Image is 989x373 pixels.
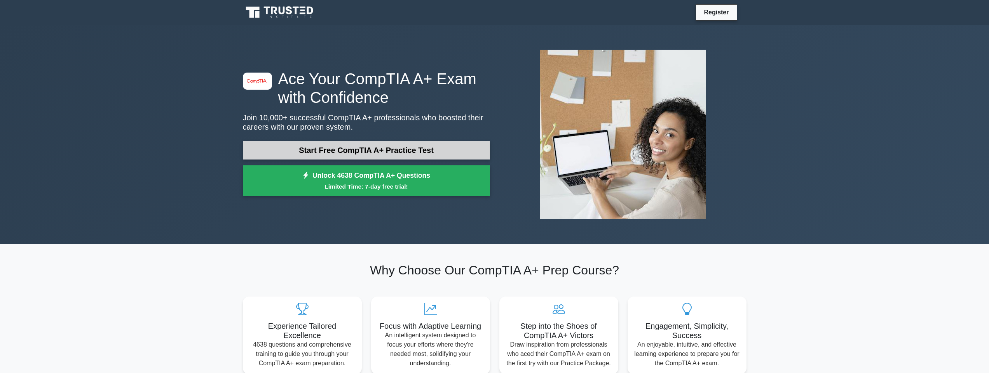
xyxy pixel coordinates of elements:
a: Unlock 4638 CompTIA A+ QuestionsLimited Time: 7-day free trial! [243,165,490,196]
p: An intelligent system designed to focus your efforts where they're needed most, solidifying your ... [377,331,484,368]
h2: Why Choose Our CompTIA A+ Prep Course? [243,263,747,278]
h5: Focus with Adaptive Learning [377,321,484,331]
p: Join 10,000+ successful CompTIA A+ professionals who boosted their careers with our proven system. [243,113,490,132]
h1: Ace Your CompTIA A+ Exam with Confidence [243,69,490,107]
h5: Experience Tailored Excellence [249,321,356,340]
a: Register [699,7,733,17]
p: An enjoyable, intuitive, and effective learning experience to prepare you for the CompTIA A+ exam. [634,340,740,368]
p: Draw inspiration from professionals who aced their CompTIA A+ exam on the first try with our Prac... [506,340,612,368]
p: 4638 questions and comprehensive training to guide you through your CompTIA A+ exam preparation. [249,340,356,368]
small: Limited Time: 7-day free trial! [253,182,480,191]
h5: Engagement, Simplicity, Success [634,321,740,340]
a: Start Free CompTIA A+ Practice Test [243,141,490,160]
h5: Step into the Shoes of CompTIA A+ Victors [506,321,612,340]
